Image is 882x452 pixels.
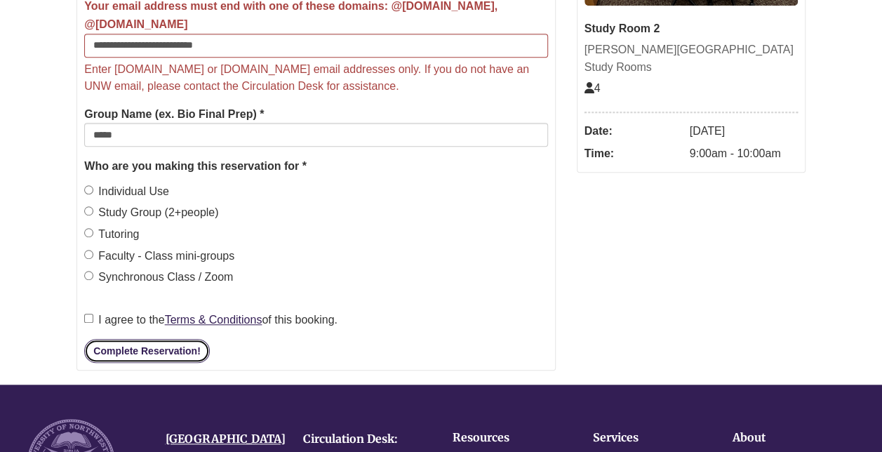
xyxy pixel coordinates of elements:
[584,20,798,38] div: Study Room 2
[84,182,169,201] label: Individual Use
[592,432,689,444] h4: Services
[84,225,139,244] label: Tutoring
[84,228,93,237] input: Tutoring
[84,157,547,175] legend: Who are you making this reservation for *
[84,339,209,363] button: Complete Reservation!
[584,142,683,165] dt: Time:
[84,204,218,222] label: Study Group (2+people)
[84,105,264,124] label: Group Name (ex. Bio Final Prep) *
[84,311,338,329] label: I agree to the of this booking.
[84,268,233,286] label: Synchronous Class / Zoom
[303,433,420,446] h4: Circulation Desk:
[733,432,829,444] h4: About
[84,250,93,259] input: Faculty - Class mini-groups
[84,247,234,265] label: Faculty - Class mini-groups
[84,314,93,323] input: I agree to theTerms & Conditionsof this booking.
[690,142,798,165] dd: 9:00am - 10:00am
[84,185,93,194] input: Individual Use
[584,82,601,94] span: The capacity of this space
[165,314,262,326] a: Terms & Conditions
[84,206,93,215] input: Study Group (2+people)
[584,41,798,77] div: [PERSON_NAME][GEOGRAPHIC_DATA] Study Rooms
[84,61,547,95] p: Enter [DOMAIN_NAME] or [DOMAIN_NAME] email addresses only. If you do not have an UNW email, pleas...
[166,432,286,446] a: [GEOGRAPHIC_DATA]
[690,120,798,142] dd: [DATE]
[84,271,93,280] input: Synchronous Class / Zoom
[584,120,683,142] dt: Date:
[453,432,549,444] h4: Resources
